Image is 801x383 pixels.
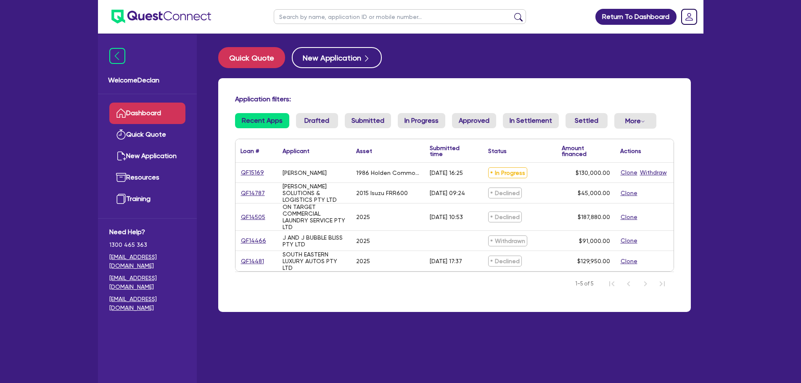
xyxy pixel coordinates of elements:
[296,113,338,128] a: Drafted
[488,256,522,267] span: Declined
[640,168,667,177] button: Withdraw
[654,275,671,292] button: Last Page
[503,113,559,128] a: In Settlement
[109,253,185,270] a: [EMAIL_ADDRESS][DOMAIN_NAME]
[575,280,593,288] span: 1-5 of 5
[116,172,126,182] img: resources
[620,212,638,222] button: Clone
[109,295,185,312] a: [EMAIL_ADDRESS][DOMAIN_NAME]
[283,183,346,203] div: [PERSON_NAME] SOLUTIONS & LOGISTICS PTY LTD
[109,227,185,237] span: Need Help?
[116,151,126,161] img: new-application
[241,236,267,246] a: QF14466
[283,234,346,248] div: J AND J BUBBLE BLISS PTY LTD
[116,194,126,204] img: training
[398,113,445,128] a: In Progress
[566,113,608,128] a: Settled
[578,214,610,220] span: $187,880.00
[579,238,610,244] span: $91,000.00
[292,47,382,68] button: New Application
[345,113,391,128] a: Submitted
[430,258,462,264] div: [DATE] 17:37
[283,203,346,230] div: ON TARGET COMMERCIAL LAUNDRY SERVICE PTY LTD
[620,148,641,154] div: Actions
[678,6,700,28] a: Dropdown toggle
[488,188,522,198] span: Declined
[620,168,638,177] button: Clone
[241,148,259,154] div: Loan #
[116,129,126,140] img: quick-quote
[356,148,372,154] div: Asset
[109,240,185,249] span: 1300 465 363
[620,256,638,266] button: Clone
[235,113,289,128] a: Recent Apps
[356,214,370,220] div: 2025
[356,169,420,176] div: 1986 Holden Commodore [PERSON_NAME]
[108,75,187,85] span: Welcome Declan
[356,238,370,244] div: 2025
[356,190,408,196] div: 2015 Isuzu FRR600
[578,190,610,196] span: $45,000.00
[241,212,266,222] a: QF14505
[488,211,522,222] span: Declined
[595,9,677,25] a: Return To Dashboard
[283,169,327,176] div: [PERSON_NAME]
[109,167,185,188] a: Resources
[111,10,211,24] img: quest-connect-logo-blue
[488,167,527,178] span: In Progress
[235,95,674,103] h4: Application filters:
[488,148,507,154] div: Status
[614,113,656,129] button: Dropdown toggle
[218,47,292,68] a: Quick Quote
[430,190,465,196] div: [DATE] 09:24
[109,48,125,64] img: icon-menu-close
[562,145,610,157] div: Amount financed
[488,235,527,246] span: Withdrawn
[620,236,638,246] button: Clone
[577,258,610,264] span: $129,950.00
[637,275,654,292] button: Next Page
[241,188,265,198] a: QF14787
[109,188,185,210] a: Training
[620,275,637,292] button: Previous Page
[274,9,526,24] input: Search by name, application ID or mobile number...
[356,258,370,264] div: 2025
[576,169,610,176] span: $130,000.00
[430,145,471,157] div: Submitted time
[430,169,463,176] div: [DATE] 16:25
[241,256,264,266] a: QF14481
[283,148,309,154] div: Applicant
[218,47,285,68] button: Quick Quote
[109,274,185,291] a: [EMAIL_ADDRESS][DOMAIN_NAME]
[109,103,185,124] a: Dashboard
[603,275,620,292] button: First Page
[430,214,463,220] div: [DATE] 10:53
[283,251,346,271] div: SOUTH EASTERN LUXURY AUTOS PTY LTD
[452,113,496,128] a: Approved
[620,188,638,198] button: Clone
[109,124,185,145] a: Quick Quote
[241,168,264,177] a: QF15169
[109,145,185,167] a: New Application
